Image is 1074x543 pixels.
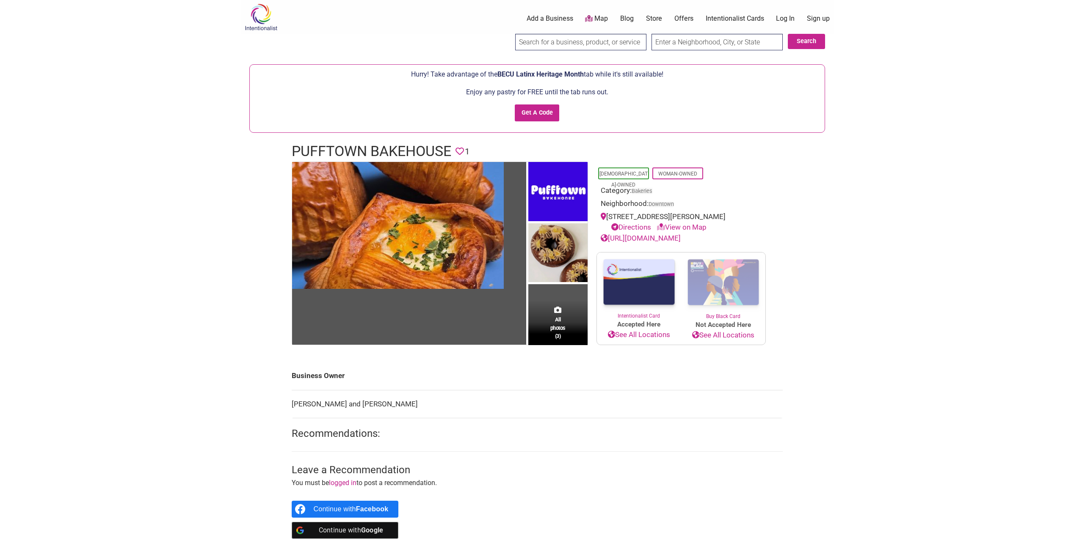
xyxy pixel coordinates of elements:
span: Accepted Here [597,320,681,329]
a: [DEMOGRAPHIC_DATA]-Owned [599,171,648,188]
span: BECU Latinx Heritage Month [497,70,584,78]
img: Intentionalist Card [597,252,681,312]
span: Downtown [649,202,674,207]
b: Facebook [356,505,389,513]
h3: Leave a Recommendation [292,463,783,477]
a: Map [585,14,608,24]
span: 1 [465,145,469,158]
a: See All Locations [597,329,681,340]
a: Bakeries [632,188,652,194]
a: Log In [776,14,795,23]
a: See All Locations [681,330,765,341]
button: Search [788,34,825,49]
a: Intentionalist Cards [706,14,764,23]
p: Hurry! Take advantage of the tab while it's still available! [254,69,820,80]
a: logged in [329,479,356,487]
a: Offers [674,14,693,23]
a: Blog [620,14,634,23]
img: Buy Black Card [681,252,765,313]
span: Not Accepted Here [681,320,765,330]
span: You must be logged in to save favorites. [456,145,464,158]
img: Pufftown Bakehouse - Croissants [292,162,504,289]
a: Continue with <b>Facebook</b> [292,501,399,518]
h1: Pufftown Bakehouse [292,141,451,162]
td: Business Owner [292,362,783,390]
div: Continue with [314,522,389,539]
input: Search for a business, product, or service [515,34,646,50]
input: Get A Code [515,104,559,122]
h2: Recommendations: [292,427,783,441]
div: Category: [601,185,762,198]
td: [PERSON_NAME] and [PERSON_NAME] [292,390,783,418]
div: Continue with [314,501,389,518]
a: Add a Business [527,14,573,23]
img: Intentionalist [241,3,281,31]
p: You must be to post a recommendation. [292,477,783,488]
a: [URL][DOMAIN_NAME] [601,234,681,242]
a: Sign up [807,14,830,23]
span: All photos (3) [550,315,566,340]
a: Directions [611,223,651,231]
a: Store [646,14,662,23]
img: Pufftown Bakehouse - Logo [528,162,588,223]
p: Enjoy any pastry for FREE until the tab runs out. [254,87,820,98]
div: Neighborhood: [601,198,762,211]
a: Woman-Owned [658,171,697,177]
img: Pufftown Bakehouse - Sweet Croissants [528,223,588,285]
a: View on Map [657,223,707,231]
div: [STREET_ADDRESS][PERSON_NAME] [601,211,762,233]
a: Buy Black Card [681,252,765,320]
input: Enter a Neighborhood, City, or State [652,34,783,50]
a: Intentionalist Card [597,252,681,320]
b: Google [361,526,384,534]
a: Continue with <b>Google</b> [292,522,399,539]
